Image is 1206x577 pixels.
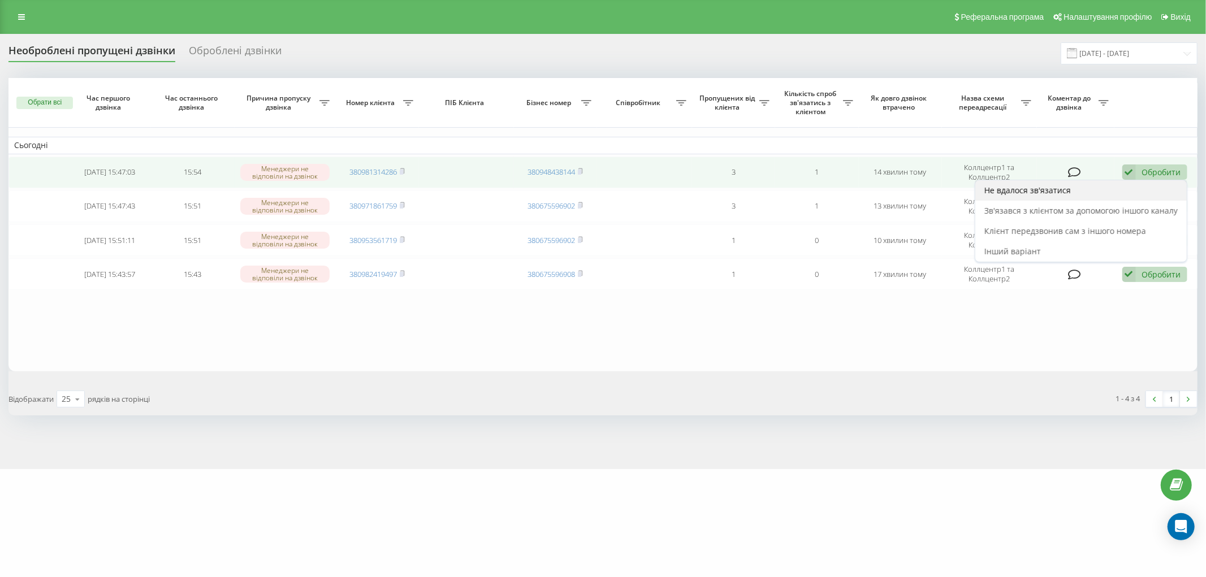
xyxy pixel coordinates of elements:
td: 13 хвилин тому [859,190,942,222]
td: Коллцентр1 та Коллцентр2 [942,258,1037,290]
span: рядків на сторінці [88,394,150,404]
span: Причина пропуску дзвінка [240,94,320,111]
td: Коллцентр1 та Коллцентр2 [942,157,1037,188]
a: 380982419497 [349,269,397,279]
a: 380981314286 [349,167,397,177]
span: Налаштування профілю [1064,12,1152,21]
a: 380948438144 [528,167,575,177]
div: 25 [62,393,71,405]
span: Відображати [8,394,54,404]
span: Співробітник [603,98,676,107]
div: Необроблені пропущені дзвінки [8,45,175,62]
td: 15:43 [151,258,234,290]
span: Клієнт передзвонив сам з іншого номера [984,225,1146,236]
span: Час останнього дзвінка [161,94,225,111]
td: 1 [775,157,858,188]
td: 0 [775,224,858,256]
div: Open Intercom Messenger [1168,513,1195,540]
div: Менеджери не відповіли на дзвінок [240,164,330,181]
td: Коллцентр1 та Коллцентр2 [942,190,1037,222]
td: 15:54 [151,157,234,188]
td: 15:51 [151,224,234,256]
td: [DATE] 15:47:43 [68,190,151,222]
a: 380675596902 [528,201,575,211]
td: [DATE] 15:51:11 [68,224,151,256]
span: ПІБ Клієнта [429,98,504,107]
td: 1 [692,224,775,256]
span: Кількість спроб зв'язатись з клієнтом [781,89,842,116]
td: [DATE] 15:47:03 [68,157,151,188]
a: 380675596902 [528,235,575,245]
span: Реферальна програма [961,12,1044,21]
span: Час першого дзвінка [77,94,142,111]
div: Менеджери не відповіли на дзвінок [240,266,330,283]
td: 17 хвилин тому [859,258,942,290]
span: Назва схеми переадресації [948,94,1021,111]
td: 3 [692,157,775,188]
td: 1 [775,190,858,222]
td: 0 [775,258,858,290]
td: Коллцентр1 та Коллцентр2 [942,224,1037,256]
td: 1 [692,258,775,290]
div: Обробити [1142,167,1181,177]
span: Інший варіант [984,246,1041,257]
div: Менеджери не відповіли на дзвінок [240,232,330,249]
button: Обрати всі [16,97,73,109]
td: [DATE] 15:43:57 [68,258,151,290]
span: Як довго дзвінок втрачено [868,94,932,111]
span: Номер клієнта [341,98,403,107]
td: Сьогодні [8,137,1198,154]
div: 1 - 4 з 4 [1116,393,1140,404]
a: 380675596908 [528,269,575,279]
td: 3 [692,190,775,222]
td: 10 хвилин тому [859,224,942,256]
div: Обробити [1142,269,1181,280]
span: Бізнес номер [520,98,581,107]
span: Зв'язався з клієнтом за допомогою іншого каналу [984,205,1178,216]
td: 15:51 [151,190,234,222]
div: Менеджери не відповіли на дзвінок [240,198,330,215]
span: Коментар до дзвінка [1043,94,1099,111]
a: 380953561719 [349,235,397,245]
a: 1 [1163,391,1180,407]
td: 14 хвилин тому [859,157,942,188]
span: Вихід [1171,12,1191,21]
a: 380971861759 [349,201,397,211]
span: Не вдалося зв'язатися [984,185,1071,196]
div: Оброблені дзвінки [189,45,282,62]
span: Пропущених від клієнта [698,94,759,111]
